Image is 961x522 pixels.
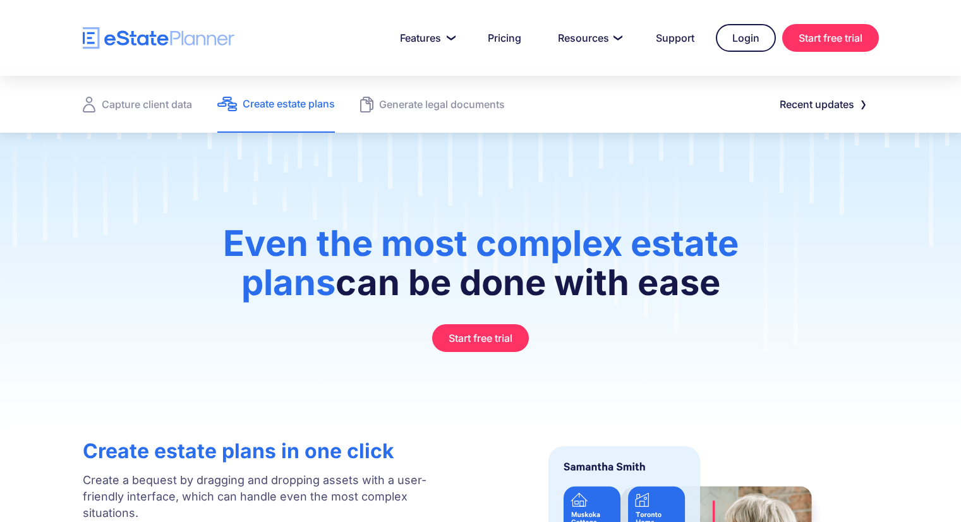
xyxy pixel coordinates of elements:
[83,76,192,133] a: Capture client data
[780,95,854,113] div: Recent updates
[379,95,505,113] div: Generate legal documents
[83,472,457,521] p: Create a bequest by dragging and dropping assets with a user-friendly interface, which can handle...
[102,95,192,113] div: Capture client data
[360,76,505,133] a: Generate legal documents
[243,95,335,112] div: Create estate plans
[716,24,776,52] a: Login
[782,24,879,52] a: Start free trial
[641,25,710,51] a: Support
[211,224,750,315] h1: can be done with ease
[473,25,536,51] a: Pricing
[223,222,739,304] span: Even the most complex estate plans
[385,25,466,51] a: Features
[83,27,234,49] a: home
[765,92,879,117] a: Recent updates
[217,76,335,133] a: Create estate plans
[432,324,529,352] a: Start free trial
[83,439,394,463] strong: Create estate plans in one click
[543,25,634,51] a: Resources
